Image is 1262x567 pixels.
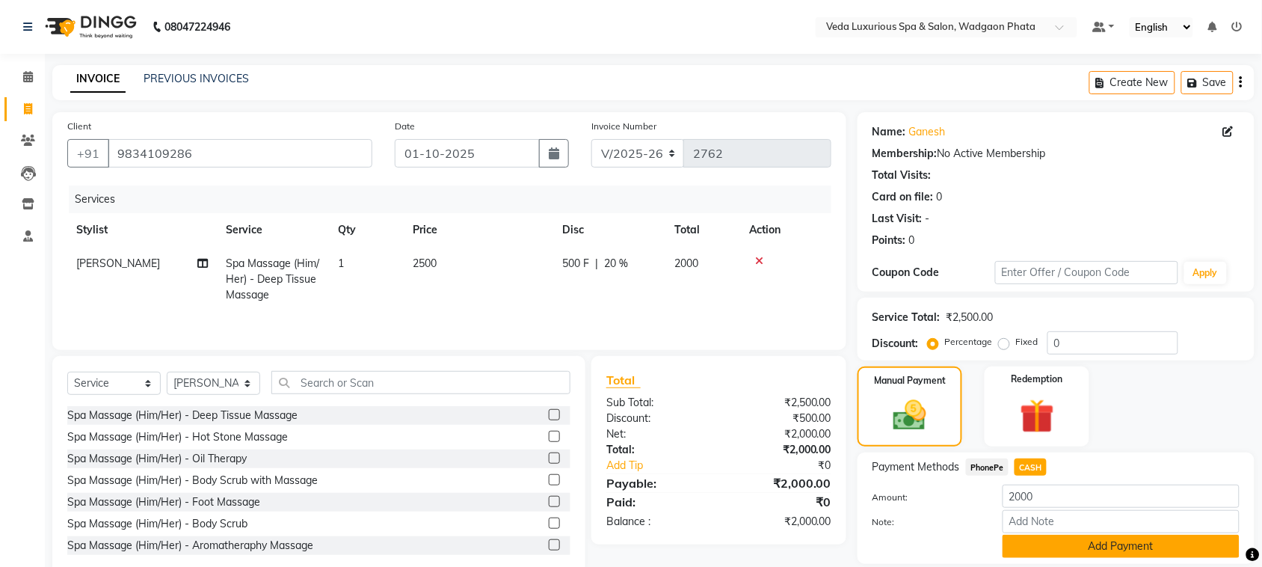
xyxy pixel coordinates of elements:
div: Coupon Code [872,265,995,281]
th: Disc [553,213,665,247]
button: Apply [1184,262,1227,284]
div: Spa Massage (Him/Her) - Hot Stone Massage [67,429,288,445]
div: Spa Massage (Him/Her) - Aromatheraphy Massage [67,538,313,554]
input: Add Note [1003,510,1240,533]
div: ₹500.00 [718,411,843,426]
div: ₹0 [718,493,843,511]
button: Save [1181,71,1234,94]
label: Redemption [1012,373,1063,386]
div: Card on file: [872,189,934,205]
div: 0 [909,233,915,248]
th: Stylist [67,213,217,247]
div: ₹2,000.00 [718,474,843,492]
span: 1 [338,257,344,270]
span: Payment Methods [872,459,960,475]
div: ₹0 [739,458,843,473]
span: 20 % [604,256,628,272]
div: Service Total: [872,310,941,325]
input: Search or Scan [271,371,570,394]
span: 2500 [413,257,437,270]
div: Spa Massage (Him/Her) - Body Scrub with Massage [67,473,318,488]
div: Services [69,186,843,213]
span: 500 F [562,256,589,272]
div: Total Visits: [872,168,932,183]
div: ₹2,000.00 [718,442,843,458]
div: ₹2,500.00 [718,395,843,411]
div: Spa Massage (Him/Her) - Foot Massage [67,494,260,510]
button: Create New [1089,71,1175,94]
div: Points: [872,233,906,248]
th: Total [665,213,740,247]
div: ₹2,000.00 [718,514,843,530]
th: Qty [329,213,404,247]
div: Total: [595,442,719,458]
label: Manual Payment [874,374,946,387]
th: Price [404,213,553,247]
span: [PERSON_NAME] [76,257,160,270]
input: Amount [1003,485,1240,508]
span: Total [606,373,641,388]
div: Net: [595,426,719,442]
div: No Active Membership [872,146,1240,162]
button: +91 [67,139,109,168]
span: CASH [1015,459,1047,476]
img: _gift.svg [1009,395,1065,438]
div: - [926,211,930,227]
a: Add Tip [595,458,739,473]
span: Spa Massage (Him/Her) - Deep Tissue Massage [226,257,319,301]
th: Action [740,213,831,247]
label: Client [67,120,91,133]
label: Amount: [861,491,991,504]
div: Payable: [595,474,719,492]
div: Spa Massage (Him/Her) - Oil Therapy [67,451,247,467]
label: Fixed [1016,335,1038,349]
a: Ganesh [909,124,946,140]
input: Enter Offer / Coupon Code [995,261,1178,284]
span: | [595,256,598,272]
label: Invoice Number [591,120,656,133]
div: Sub Total: [595,395,719,411]
a: INVOICE [70,66,126,93]
div: Last Visit: [872,211,923,227]
div: Name: [872,124,906,140]
div: Spa Massage (Him/Her) - Deep Tissue Massage [67,408,298,423]
label: Note: [861,515,991,529]
label: Date [395,120,415,133]
span: PhonePe [966,459,1009,476]
button: Add Payment [1003,535,1240,558]
div: Balance : [595,514,719,530]
div: Spa Massage (Him/Her) - Body Scrub [67,516,247,532]
div: ₹2,000.00 [718,426,843,442]
img: _cash.svg [883,396,937,435]
div: Membership: [872,146,938,162]
div: Discount: [872,336,919,352]
b: 08047224946 [164,6,230,48]
div: Paid: [595,493,719,511]
div: ₹2,500.00 [946,310,994,325]
div: 0 [937,189,943,205]
input: Search by Name/Mobile/Email/Code [108,139,372,168]
div: Discount: [595,411,719,426]
label: Percentage [945,335,993,349]
span: 2000 [674,257,698,270]
a: PREVIOUS INVOICES [144,72,249,85]
img: logo [38,6,141,48]
th: Service [217,213,329,247]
